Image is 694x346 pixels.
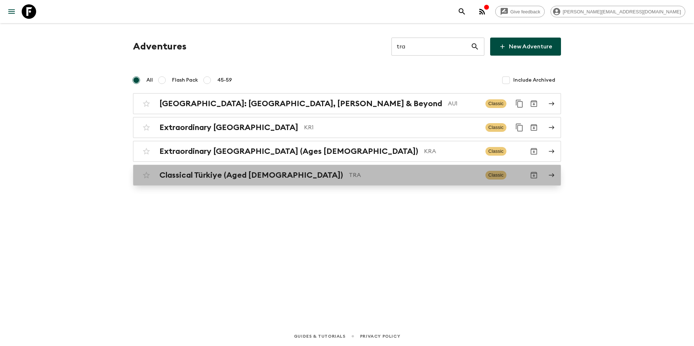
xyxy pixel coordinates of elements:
span: Classic [485,99,506,108]
p: KR1 [304,123,480,132]
a: Extraordinary [GEOGRAPHIC_DATA] (Ages [DEMOGRAPHIC_DATA])KRAClassicArchive [133,141,561,162]
h2: Extraordinary [GEOGRAPHIC_DATA] (Ages [DEMOGRAPHIC_DATA]) [159,147,418,156]
span: Give feedback [506,9,544,14]
p: KRA [424,147,480,156]
a: Extraordinary [GEOGRAPHIC_DATA]KR1ClassicDuplicate for 45-59Archive [133,117,561,138]
span: Flash Pack [172,77,198,84]
button: Archive [527,168,541,182]
h1: Adventures [133,39,187,54]
button: Archive [527,96,541,111]
h2: [GEOGRAPHIC_DATA]: [GEOGRAPHIC_DATA], [PERSON_NAME] & Beyond [159,99,442,108]
a: New Adventure [490,38,561,56]
span: Classic [485,123,506,132]
a: Classical Türkiye (Aged [DEMOGRAPHIC_DATA])TRAClassicArchive [133,165,561,186]
button: Archive [527,144,541,159]
p: TRA [349,171,480,180]
p: AU1 [448,99,480,108]
a: Give feedback [495,6,545,17]
input: e.g. AR1, Argentina [391,36,471,57]
button: Duplicate for 45-59 [512,120,527,135]
h2: Classical Türkiye (Aged [DEMOGRAPHIC_DATA]) [159,170,343,180]
button: Archive [527,120,541,135]
span: Classic [485,171,506,180]
h2: Extraordinary [GEOGRAPHIC_DATA] [159,123,298,132]
button: Duplicate for 45-59 [512,96,527,111]
span: 45-59 [217,77,232,84]
span: Include Archived [513,77,555,84]
span: [PERSON_NAME][EMAIL_ADDRESS][DOMAIN_NAME] [559,9,685,14]
span: All [146,77,153,84]
button: search adventures [455,4,469,19]
a: Privacy Policy [360,332,400,340]
a: [GEOGRAPHIC_DATA]: [GEOGRAPHIC_DATA], [PERSON_NAME] & BeyondAU1ClassicDuplicate for 45-59Archive [133,93,561,114]
button: menu [4,4,19,19]
span: Classic [485,147,506,156]
div: [PERSON_NAME][EMAIL_ADDRESS][DOMAIN_NAME] [551,6,685,17]
a: Guides & Tutorials [294,332,346,340]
